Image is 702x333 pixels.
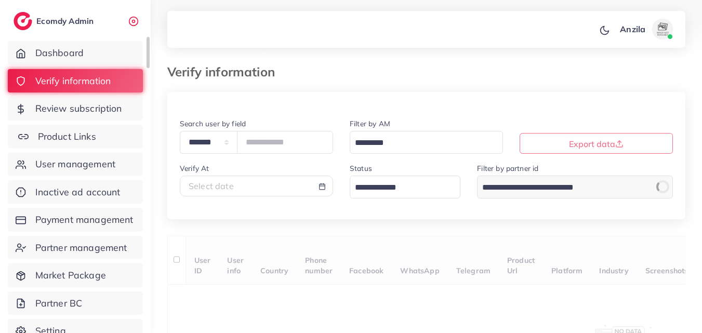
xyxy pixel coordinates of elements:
span: Dashboard [35,46,84,60]
img: avatar [652,19,673,39]
span: Payment management [35,213,134,227]
span: Select date [189,181,234,191]
span: Partner BC [35,297,83,310]
input: Search for option [479,180,646,196]
div: Search for option [477,176,673,198]
label: Search user by field [180,118,246,129]
label: Filter by AM [350,118,390,129]
a: Inactive ad account [8,180,143,204]
input: Search for option [351,180,447,196]
h2: Ecomdy Admin [36,16,96,26]
span: Partner management [35,241,127,255]
label: Verify At [180,163,209,174]
a: Payment management [8,208,143,232]
span: Product Links [38,130,96,143]
a: Market Package [8,263,143,287]
a: Review subscription [8,97,143,121]
a: Partner management [8,236,143,260]
h3: Verify information [167,64,283,79]
a: User management [8,152,143,176]
a: Verify information [8,69,143,93]
a: Anzilaavatar [614,19,677,39]
span: Market Package [35,269,106,282]
span: Inactive ad account [35,185,121,199]
input: Search for option [351,135,489,151]
div: Search for option [350,176,460,198]
span: Review subscription [35,102,122,115]
a: Partner BC [8,291,143,315]
a: logoEcomdy Admin [14,12,96,30]
span: Export data [569,139,624,149]
button: Export data [520,133,673,154]
a: Dashboard [8,41,143,65]
div: Search for option [350,131,503,153]
img: logo [14,12,32,30]
div: Loading... [655,179,670,194]
label: Filter by partner id [477,163,538,174]
a: Product Links [8,125,143,149]
span: User management [35,157,115,171]
label: Status [350,163,372,174]
p: Anzila [620,23,645,35]
span: Verify information [35,74,111,88]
